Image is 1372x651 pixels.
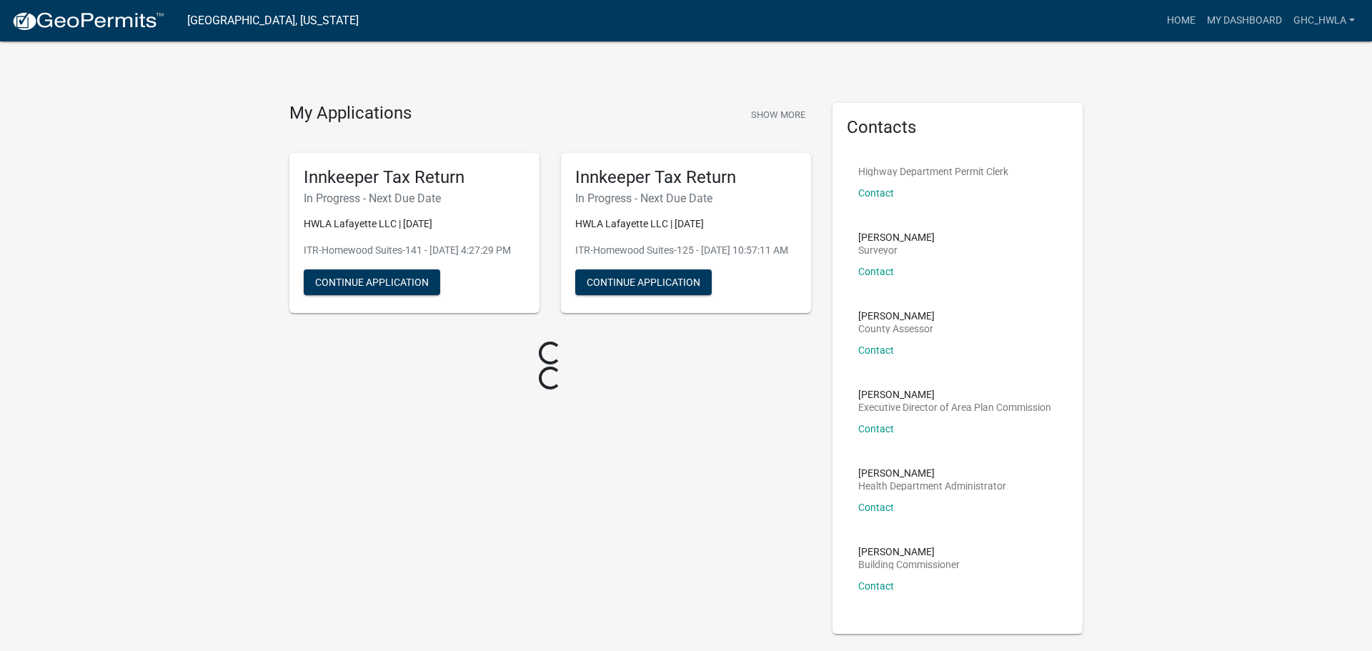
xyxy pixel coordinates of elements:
p: ITR-Homewood Suites-125 - [DATE] 10:57:11 AM [575,243,797,258]
a: Contact [858,266,894,277]
button: Show More [745,103,811,126]
a: Contact [858,502,894,513]
a: Contact [858,423,894,434]
h6: In Progress - Next Due Date [575,192,797,205]
p: [PERSON_NAME] [858,232,935,242]
h5: Contacts [847,117,1068,138]
h5: Innkeeper Tax Return [304,167,525,188]
p: [PERSON_NAME] [858,468,1006,478]
h4: My Applications [289,103,412,124]
p: HWLA Lafayette LLC | [DATE] [575,217,797,232]
h5: Innkeeper Tax Return [575,167,797,188]
p: Highway Department Permit Clerk [858,167,1008,177]
a: Home [1161,7,1201,34]
button: Continue Application [304,269,440,295]
a: Contact [858,344,894,356]
a: My Dashboard [1201,7,1288,34]
p: Surveyor [858,245,935,255]
p: ITR-Homewood Suites-141 - [DATE] 4:27:29 PM [304,243,525,258]
p: [PERSON_NAME] [858,547,960,557]
p: [PERSON_NAME] [858,311,935,321]
p: HWLA Lafayette LLC | [DATE] [304,217,525,232]
a: [GEOGRAPHIC_DATA], [US_STATE] [187,9,359,33]
a: Contact [858,580,894,592]
a: Contact [858,187,894,199]
button: Continue Application [575,269,712,295]
h6: In Progress - Next Due Date [304,192,525,205]
p: [PERSON_NAME] [858,389,1051,399]
p: Building Commissioner [858,560,960,570]
p: Executive Director of Area Plan Commission [858,402,1051,412]
p: Health Department Administrator [858,481,1006,491]
a: GHC_HWLA [1288,7,1361,34]
p: County Assessor [858,324,935,334]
